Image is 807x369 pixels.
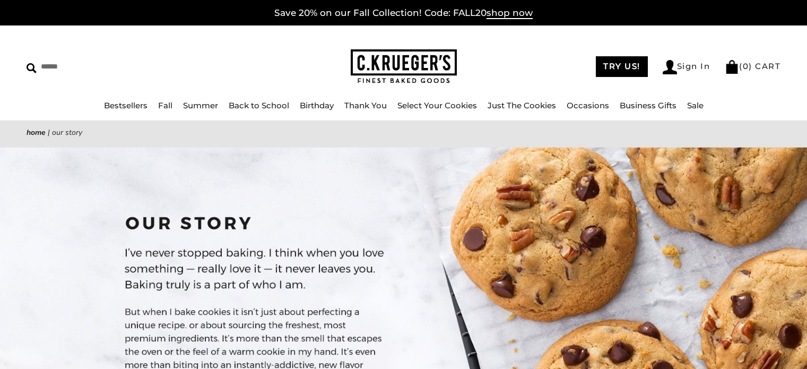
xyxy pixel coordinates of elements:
[725,61,780,71] a: (0) CART
[620,100,676,110] a: Business Gifts
[52,127,82,138] span: Our Story
[344,100,387,110] a: Thank You
[274,7,533,19] a: Save 20% on our Fall Collection! Code: FALL20shop now
[663,60,710,74] a: Sign In
[567,100,609,110] a: Occasions
[725,60,739,74] img: Bag
[27,58,205,75] input: Search
[158,100,172,110] a: Fall
[104,100,147,110] a: Bestsellers
[48,127,50,138] span: |
[687,100,704,110] a: Sale
[351,49,457,84] img: C.KRUEGER'S
[397,100,477,110] a: Select Your Cookies
[743,61,749,71] span: 0
[487,7,533,19] span: shop now
[596,56,648,77] a: TRY US!
[27,63,37,73] img: Search
[27,126,780,139] nav: breadcrumbs
[183,100,218,110] a: Summer
[663,60,677,74] img: Account
[488,100,556,110] a: Just The Cookies
[300,100,334,110] a: Birthday
[27,127,46,138] a: Home
[229,100,289,110] a: Back to School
